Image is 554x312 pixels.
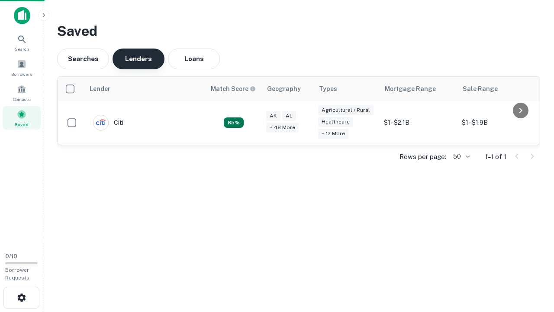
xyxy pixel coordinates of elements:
[318,117,353,127] div: Healthcare
[450,150,471,163] div: 50
[314,77,380,101] th: Types
[57,49,109,69] button: Searches
[206,77,262,101] th: Capitalize uses an advanced AI algorithm to match your search with the best lender. The match sco...
[3,31,41,54] a: Search
[511,243,554,284] iframe: Chat Widget
[485,152,506,162] p: 1–1 of 1
[15,45,29,52] span: Search
[93,115,108,130] img: picture
[13,96,30,103] span: Contacts
[11,71,32,78] span: Borrowers
[113,49,164,69] button: Lenders
[319,84,337,94] div: Types
[457,101,535,145] td: $1 - $1.9B
[380,77,457,101] th: Mortgage Range
[318,129,348,139] div: + 12 more
[211,84,256,94] div: Capitalize uses an advanced AI algorithm to match your search with the best lender. The match sco...
[266,123,299,133] div: + 48 more
[399,152,446,162] p: Rows per page:
[90,84,110,94] div: Lender
[318,105,374,115] div: Agricultural / Rural
[385,84,436,94] div: Mortgage Range
[93,115,123,130] div: Citi
[463,84,498,94] div: Sale Range
[267,84,301,94] div: Geography
[457,77,535,101] th: Sale Range
[5,267,29,281] span: Borrower Requests
[266,111,280,121] div: AK
[15,121,29,128] span: Saved
[84,77,206,101] th: Lender
[5,253,17,260] span: 0 / 10
[224,117,244,128] div: Capitalize uses an advanced AI algorithm to match your search with the best lender. The match sco...
[3,106,41,130] a: Saved
[380,101,457,145] td: $1 - $2.1B
[3,56,41,79] a: Borrowers
[14,7,30,24] img: capitalize-icon.png
[57,21,540,42] h3: Saved
[211,84,254,94] h6: Match Score
[3,81,41,104] a: Contacts
[168,49,220,69] button: Loans
[262,77,314,101] th: Geography
[282,111,296,121] div: AL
